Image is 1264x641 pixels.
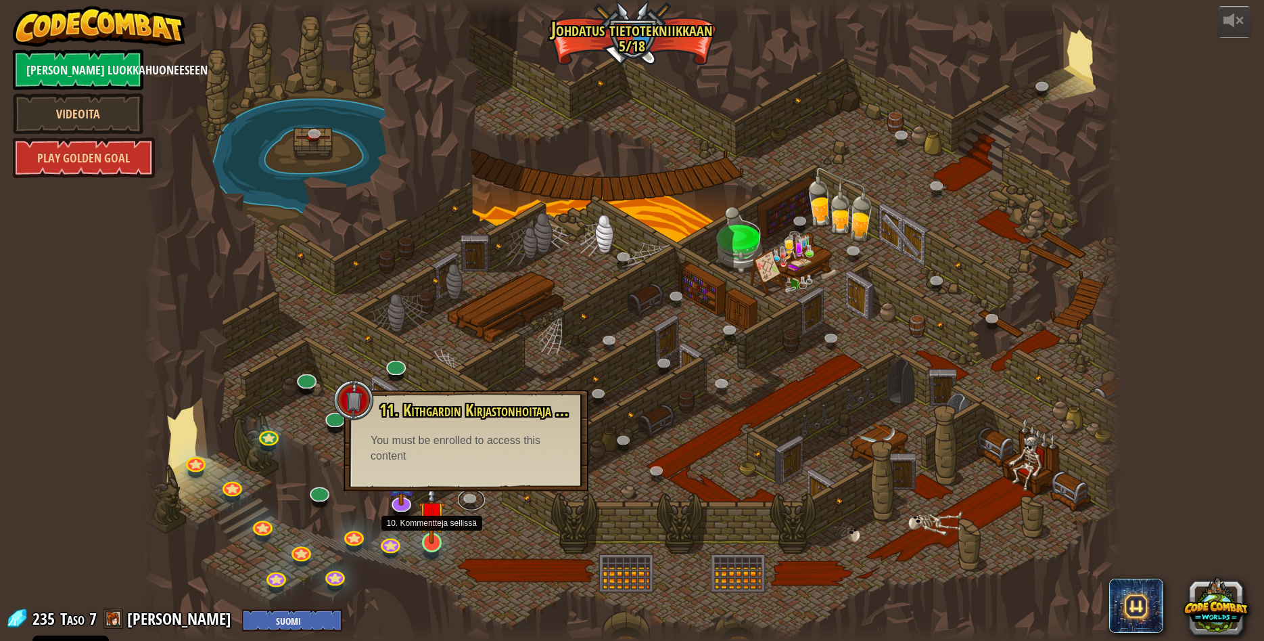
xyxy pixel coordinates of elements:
img: CodeCombat - Learn how to code by playing a game [13,6,186,47]
a: Play Golden Goal [13,137,155,178]
span: 235 [32,608,59,629]
span: 7 [89,608,97,629]
span: Taso [60,608,85,630]
span: 11. Kithgardin Kirjastonhoitaja (Lukittu) [379,399,605,422]
a: [PERSON_NAME] luokkahuoneeseen [13,49,143,90]
button: Aänenvoimakkuus [1217,6,1251,38]
div: You must be enrolled to access this content [371,433,561,464]
a: [PERSON_NAME] [127,608,235,629]
img: level-banner-unstarted.png [419,484,445,545]
a: Videoita [13,93,143,134]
